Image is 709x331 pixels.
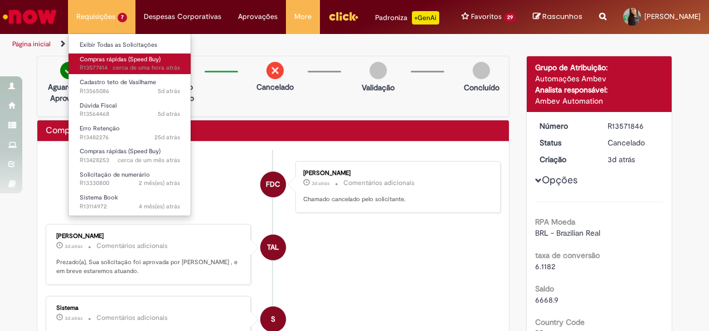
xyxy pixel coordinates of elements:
span: Dúvida Fiscal [80,101,116,110]
span: 3d atrás [312,180,329,187]
span: 3d atrás [608,154,635,164]
div: R13571846 [608,120,659,132]
span: 4 mês(es) atrás [139,202,180,211]
span: Favoritos [471,11,502,22]
time: 04/09/2025 16:30:21 [154,133,180,142]
dt: Número [531,120,600,132]
div: Cancelado [608,137,659,148]
span: FDC [266,171,280,198]
span: Requisições [76,11,115,22]
time: 26/09/2025 16:58:17 [608,154,635,164]
a: Aberto R13428253 : Compras rápidas (Speed Buy) [69,145,191,166]
span: 2 mês(es) atrás [139,179,180,187]
span: R13428253 [80,156,180,165]
img: remove.png [266,62,284,79]
div: Padroniza [375,11,439,25]
span: R13577414 [80,64,180,72]
div: Sistema [56,305,242,311]
div: Grupo de Atribuição: [535,62,664,73]
ul: Requisições [68,33,191,216]
small: Comentários adicionais [96,313,168,323]
a: Aberto R13577414 : Compras rápidas (Speed Buy) [69,53,191,74]
time: 26/09/2025 18:08:11 [312,180,329,187]
span: Aprovações [238,11,278,22]
time: 28/07/2025 17:57:53 [139,179,180,187]
a: Aberto R13565086 : Cadastro teto de Vasilhame [69,76,191,97]
span: Despesas Corporativas [144,11,221,22]
span: BRL - Brazilian Real [535,228,600,238]
span: Compras rápidas (Speed Buy) [80,147,161,155]
span: R13565086 [80,87,180,96]
div: Thais Alves Lima Reis [260,235,286,260]
p: Validação [362,82,395,93]
small: Comentários adicionais [343,178,415,188]
h2: Compras rápidas (Speed Buy) Histórico de tíquete [46,126,161,136]
time: 26/09/2025 16:58:29 [65,315,82,322]
a: Aberto R13330800 : Solicitação de numerário [69,169,191,189]
span: 6668.9 [535,295,559,305]
a: Rascunhos [533,12,582,22]
span: Cadastro teto de Vasilhame [80,78,156,86]
time: 25/09/2025 08:21:58 [158,87,180,95]
span: Solicitação de numerário [80,171,150,179]
img: img-circle-grey.png [473,62,490,79]
time: 26/09/2025 16:59:59 [65,243,82,250]
dt: Status [531,137,600,148]
img: ServiceNow [1,6,59,28]
span: R13330800 [80,179,180,188]
a: Aberto R13564468 : Dúvida Fiscal [69,100,191,120]
time: 30/05/2025 16:35:09 [139,202,180,211]
p: Prezado(a), Sua solicitação foi aprovada por [PERSON_NAME] , e em breve estaremos atuando. [56,258,242,275]
span: 5d atrás [158,110,180,118]
span: Rascunhos [542,11,582,22]
ul: Trilhas de página [8,34,464,55]
div: 26/09/2025 16:58:17 [608,154,659,165]
span: R13114972 [80,202,180,211]
div: Analista responsável: [535,84,664,95]
b: Country Code [535,317,585,327]
time: 24/09/2025 17:31:17 [158,110,180,118]
span: 5d atrás [158,87,180,95]
span: cerca de um mês atrás [118,156,180,164]
span: cerca de uma hora atrás [113,64,180,72]
img: img-circle-grey.png [370,62,387,79]
span: 3d atrás [65,315,82,322]
div: [PERSON_NAME] [56,233,242,240]
a: Aberto R13482276 : Erro Retenção [69,123,191,143]
span: 7 [118,13,127,22]
span: Erro Retenção [80,124,120,133]
img: check-circle-green.png [60,62,77,79]
span: More [294,11,312,22]
span: TAL [267,234,279,261]
p: Chamado cancelado pelo solicitante. [303,195,489,204]
b: Saldo [535,284,554,294]
span: R13564468 [80,110,180,119]
p: +GenAi [412,11,439,25]
a: Aberto R13114972 : Sistema Book [69,192,191,212]
div: Ambev Automation [535,95,664,106]
b: taxa de conversão [535,250,600,260]
small: Comentários adicionais [96,241,168,251]
p: Aguardando Aprovação [42,81,96,104]
p: Cancelado [256,81,294,93]
div: Automações Ambev [535,73,664,84]
span: R13482276 [80,133,180,142]
a: Página inicial [12,40,51,48]
div: Fabricio De Carvalho Jeronimo [260,172,286,197]
b: RPA Moeda [535,217,575,227]
span: Sistema Book [80,193,118,202]
dt: Criação [531,154,600,165]
span: 25d atrás [154,133,180,142]
span: 3d atrás [65,243,82,250]
div: [PERSON_NAME] [303,170,489,177]
img: click_logo_yellow_360x200.png [328,8,358,25]
span: [PERSON_NAME] [644,12,701,21]
time: 29/09/2025 14:47:06 [113,64,180,72]
p: Concluído [464,82,499,93]
span: 6.1182 [535,261,555,271]
span: 29 [504,13,516,22]
span: Compras rápidas (Speed Buy) [80,55,161,64]
a: Exibir Todas as Solicitações [69,39,191,51]
time: 19/08/2025 11:58:04 [118,156,180,164]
